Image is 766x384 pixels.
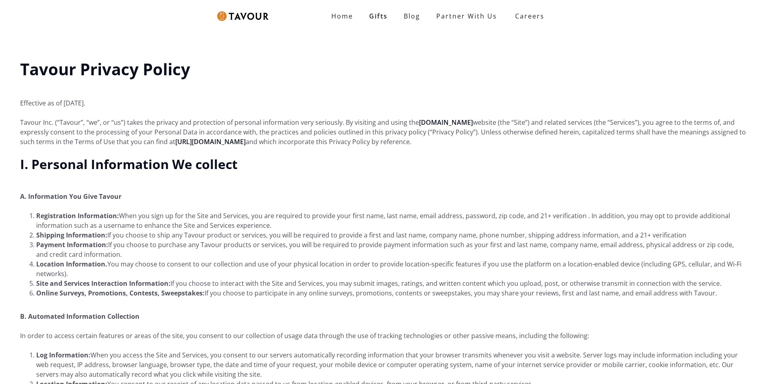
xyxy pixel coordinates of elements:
a: [DOMAIN_NAME] [419,118,473,127]
strong: B. Automated Information Collection [20,312,140,321]
li: If you choose to interact with the Site and Services, you may submit images, ratings, and written... [36,279,746,288]
strong: Shipping Information: [36,231,107,239]
a: Careers [505,5,550,27]
li: If you choose to participate in any online surveys, promotions, contents or sweepstakes, you may ... [36,288,746,298]
a: Partner With Us [428,8,505,24]
strong: Tavour Privacy Policy [20,58,190,80]
a: Gifts [361,8,396,24]
li: When you sign up for the Site and Services, you are required to provide your first name, last nam... [36,211,746,230]
p: In order to access certain features or areas of the site, you consent to our collection of usage ... [20,331,746,341]
strong: Online Surveys, Promotions, Contests, Sweepstakes: [36,289,205,297]
li: If you choose to purchase any Tavour products or services, you will be required to provide paymen... [36,240,746,259]
strong: A. Information You Give Tavour [20,192,121,201]
a: Blog [396,8,428,24]
a: Home [323,8,361,24]
li: You may choose to consent to our collection and use of your physical location in order to provide... [36,259,746,279]
strong: Payment Information: [36,240,108,249]
strong: Location Information. [36,260,107,268]
li: If you choose to ship any Tavour product or services, you will be required to provide a first and... [36,230,746,240]
p: Tavour Inc. (“Tavour”, “we”, or “us”) takes the privacy and protection of personal information ve... [20,118,746,147]
strong: Site and Services Interaction Information: [36,279,170,288]
strong: Log Information: [36,351,90,359]
strong: Careers [515,8,544,24]
strong: Home [331,12,353,21]
strong: I. Personal Information We collect [20,155,238,173]
p: Effective as of [DATE]. [20,89,746,108]
li: When you access the Site and Services, you consent to our servers automatically recording informa... [36,350,746,379]
a: [URL][DOMAIN_NAME] [175,137,246,146]
strong: Registration Information: [36,211,119,220]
